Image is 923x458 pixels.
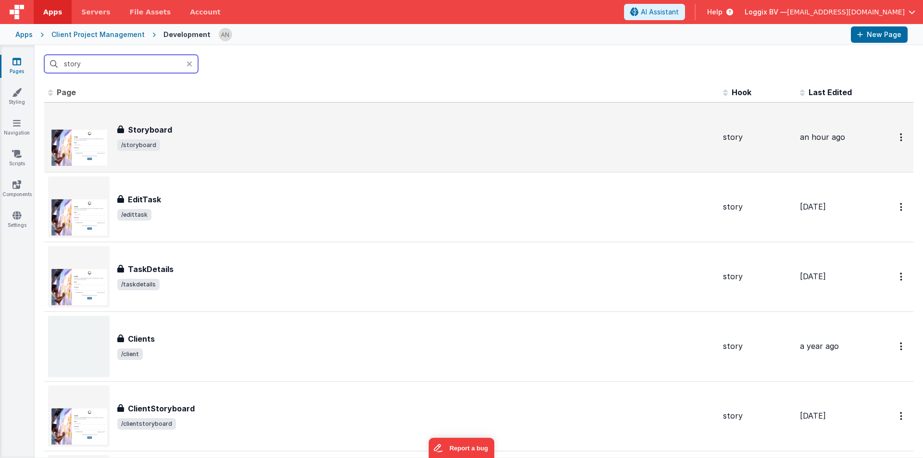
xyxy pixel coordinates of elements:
button: Options [894,197,910,217]
div: story [723,341,792,352]
div: Client Project Management [51,30,145,39]
h3: Storyboard [128,124,172,136]
h3: EditTask [128,194,161,205]
span: Page [57,87,76,97]
span: Loggix BV — [745,7,787,17]
span: /client [117,348,143,360]
span: [EMAIL_ADDRESS][DOMAIN_NAME] [787,7,905,17]
span: Last Edited [809,87,852,97]
h3: ClientStoryboard [128,403,195,414]
button: Options [894,336,910,356]
span: [DATE] [800,272,826,281]
div: story [723,132,792,143]
button: Options [894,127,910,147]
span: /taskdetails [117,279,160,290]
span: /storyboard [117,139,160,151]
button: AI Assistant [624,4,685,20]
span: AI Assistant [641,7,679,17]
h3: Clients [128,333,155,345]
img: f1d78738b441ccf0e1fcb79415a71bae [219,28,232,41]
button: New Page [851,26,908,43]
h3: TaskDetails [128,263,174,275]
div: story [723,201,792,212]
iframe: Marker.io feedback button [429,438,495,458]
span: Help [707,7,723,17]
span: Servers [81,7,110,17]
span: /edittask [117,209,151,221]
button: Options [894,267,910,286]
div: Development [163,30,211,39]
span: Hook [732,87,751,97]
div: story [723,410,792,421]
div: Apps [15,30,33,39]
span: Apps [43,7,62,17]
span: [DATE] [800,202,826,211]
button: Loggix BV — [EMAIL_ADDRESS][DOMAIN_NAME] [745,7,915,17]
span: a year ago [800,341,839,351]
button: Options [894,406,910,426]
span: File Assets [130,7,171,17]
input: Search pages, id's ... [44,55,198,73]
span: [DATE] [800,411,826,421]
div: story [723,271,792,282]
span: /clientstoryboard [117,418,176,430]
span: an hour ago [800,132,845,142]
